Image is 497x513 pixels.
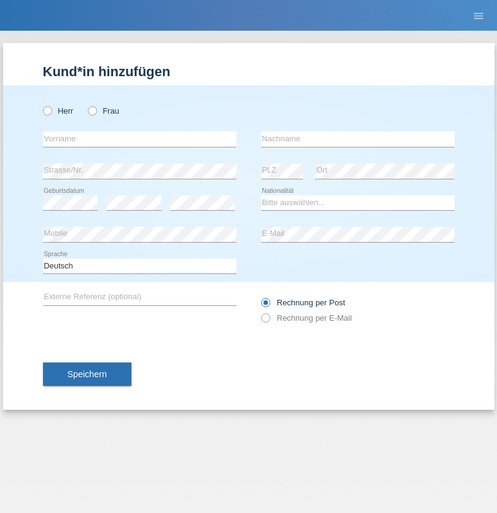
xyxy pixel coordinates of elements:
label: Herr [43,106,74,116]
input: Rechnung per Post [261,298,269,313]
input: Frau [88,106,96,114]
input: Herr [43,106,51,114]
span: Speichern [68,369,107,379]
i: menu [472,10,485,22]
input: Rechnung per E-Mail [261,313,269,329]
button: Speichern [43,362,131,386]
label: Rechnung per Post [261,298,345,307]
a: menu [466,12,491,19]
h1: Kund*in hinzufügen [43,64,455,79]
label: Frau [88,106,119,116]
label: Rechnung per E-Mail [261,313,352,323]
